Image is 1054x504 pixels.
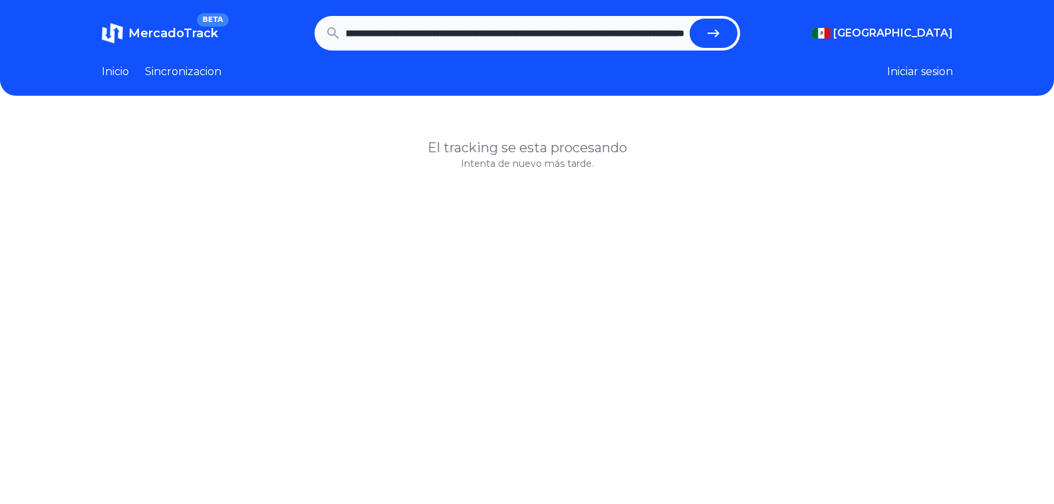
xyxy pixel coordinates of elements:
[833,25,953,41] span: [GEOGRAPHIC_DATA]
[145,64,221,80] a: Sincronizacion
[102,23,218,44] a: MercadoTrackBETA
[102,64,129,80] a: Inicio
[102,138,953,157] h1: El tracking se esta procesando
[102,23,123,44] img: MercadoTrack
[812,28,831,39] img: Mexico
[102,157,953,170] p: Intenta de nuevo más tarde.
[812,25,953,41] button: [GEOGRAPHIC_DATA]
[197,13,228,27] span: BETA
[128,26,218,41] span: MercadoTrack
[887,64,953,80] button: Iniciar sesion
